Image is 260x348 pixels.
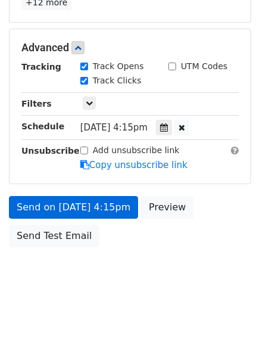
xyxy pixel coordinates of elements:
label: UTM Codes [181,60,227,73]
label: Track Opens [93,60,144,73]
a: Send on [DATE] 4:15pm [9,196,138,219]
a: Send Test Email [9,225,99,247]
a: Preview [141,196,193,219]
strong: Tracking [21,62,61,72]
label: Track Clicks [93,74,142,87]
a: Copy unsubscribe link [80,160,187,170]
strong: Filters [21,99,52,108]
strong: Unsubscribe [21,146,80,156]
span: [DATE] 4:15pm [80,122,148,133]
strong: Schedule [21,122,64,131]
h5: Advanced [21,41,239,54]
label: Add unsubscribe link [93,144,180,157]
iframe: Chat Widget [201,291,260,348]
